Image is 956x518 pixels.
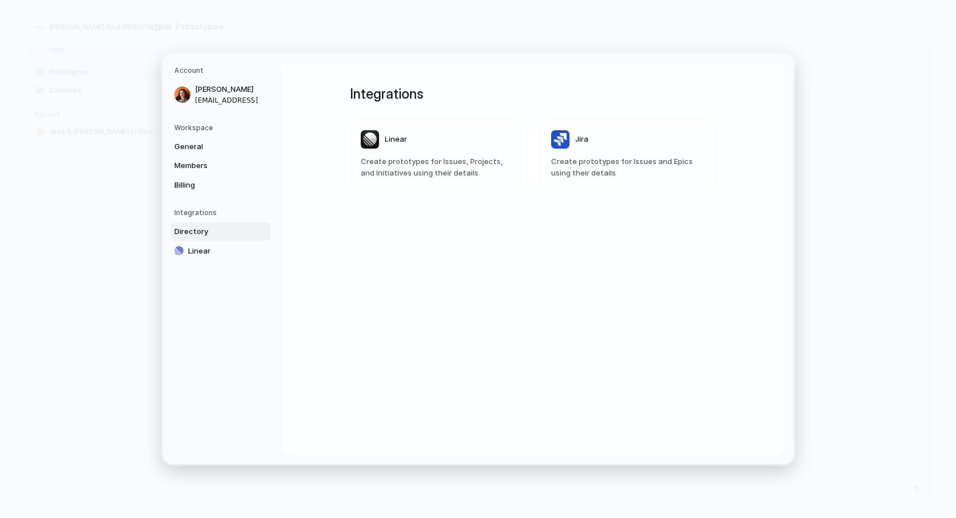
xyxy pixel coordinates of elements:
span: Create prototypes for Issues and Epics using their details [551,156,706,178]
a: General [171,138,271,156]
span: Linear [385,134,407,145]
span: Linear [188,246,262,257]
span: Create prototypes for Issues, Projects, and Initiatives using their details [361,156,516,178]
a: Directory [171,223,271,241]
h1: Integrations [350,84,717,104]
h5: Account [174,65,271,76]
span: Members [174,160,248,172]
span: General [174,141,248,153]
a: [PERSON_NAME][EMAIL_ADDRESS] [171,80,271,109]
a: Members [171,157,271,175]
a: Linear [171,242,271,260]
h5: Workspace [174,123,271,133]
span: [EMAIL_ADDRESS] [195,95,268,106]
span: Jira [575,134,588,145]
a: Billing [171,176,271,194]
span: [PERSON_NAME] [195,84,268,95]
h5: Integrations [174,208,271,218]
span: Directory [174,226,248,237]
span: Billing [174,180,248,191]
